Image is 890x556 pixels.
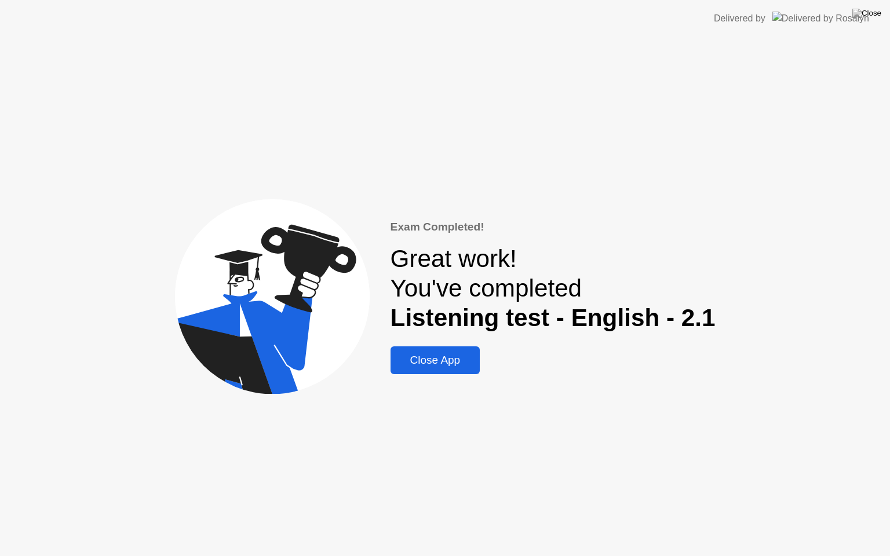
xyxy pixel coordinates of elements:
b: Listening test - English - 2.1 [391,304,716,331]
div: Close App [394,354,477,367]
div: Exam Completed! [391,219,716,236]
div: Delivered by [714,12,765,25]
div: Great work! You've completed [391,244,716,332]
button: Close App [391,346,480,374]
img: Delivered by Rosalyn [772,12,869,25]
img: Close [852,9,881,18]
